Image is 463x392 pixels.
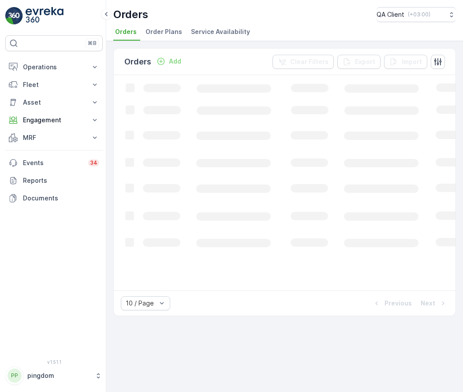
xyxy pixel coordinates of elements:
[23,176,99,185] p: Reports
[5,94,103,111] button: Asset
[5,58,103,76] button: Operations
[385,299,412,308] p: Previous
[191,27,250,36] span: Service Availability
[355,57,375,66] p: Export
[408,11,430,18] p: ( +03:00 )
[337,55,381,69] button: Export
[5,76,103,94] button: Fleet
[88,40,97,47] p: ⌘B
[115,27,137,36] span: Orders
[23,133,85,142] p: MRF
[5,172,103,189] a: Reports
[5,111,103,129] button: Engagement
[153,56,185,67] button: Add
[5,7,23,25] img: logo
[146,27,182,36] span: Order Plans
[371,298,413,309] button: Previous
[420,298,448,309] button: Next
[26,7,63,25] img: logo_light-DOdMpM7g.png
[5,366,103,385] button: PPpingdom
[5,129,103,147] button: MRF
[23,158,83,167] p: Events
[90,159,97,166] p: 34
[384,55,427,69] button: Import
[23,194,99,203] p: Documents
[273,55,334,69] button: Clear Filters
[5,154,103,172] a: Events34
[290,57,329,66] p: Clear Filters
[377,10,404,19] p: QA Client
[5,359,103,365] span: v 1.51.1
[402,57,422,66] p: Import
[23,80,85,89] p: Fleet
[169,57,181,66] p: Add
[113,8,148,22] p: Orders
[7,369,22,383] div: PP
[377,7,456,22] button: QA Client(+03:00)
[5,189,103,207] a: Documents
[23,116,85,124] p: Engagement
[124,56,151,68] p: Orders
[23,98,85,107] p: Asset
[23,63,85,72] p: Operations
[421,299,435,308] p: Next
[27,371,90,380] p: pingdom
